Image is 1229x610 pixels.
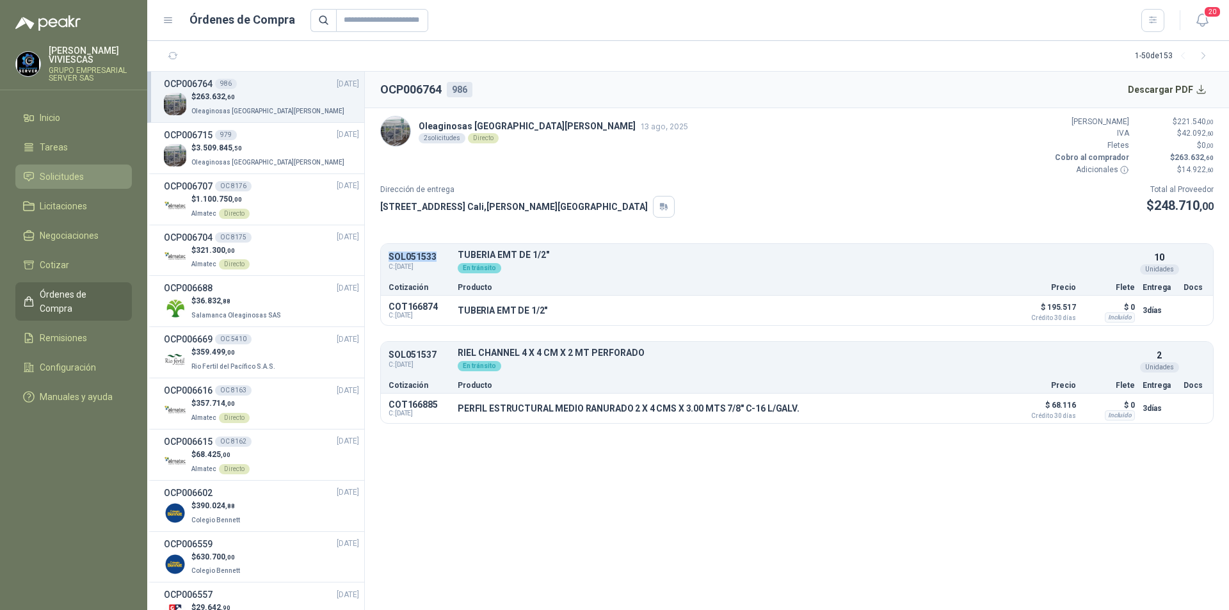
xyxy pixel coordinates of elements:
span: 3.509.845 [196,143,242,152]
div: Directo [219,413,250,423]
a: OCP006715979[DATE] Company Logo$3.509.845,50Oleaginosas [GEOGRAPHIC_DATA][PERSON_NAME] [164,128,359,168]
p: Precio [1012,284,1076,291]
div: Directo [219,464,250,474]
p: 3 días [1143,401,1176,416]
a: Remisiones [15,326,132,350]
p: RIEL CHANNEL 4 X 4 CM X 2 MT PERFORADO [458,348,1135,358]
a: Licitaciones [15,194,132,218]
span: ,00 [225,400,235,407]
span: 390.024 [196,501,235,510]
span: 263.632 [196,92,235,101]
p: SOL051533 [389,252,450,262]
p: Fletes [1052,140,1129,152]
span: Crédito 30 días [1012,413,1076,419]
p: $ [191,245,250,257]
a: OCP006688[DATE] Company Logo$36.832,88Salamanca Oleaginosas SAS [164,281,359,321]
p: $ [191,449,250,461]
p: $ [1137,164,1214,176]
p: Oleaginosas [GEOGRAPHIC_DATA][PERSON_NAME] [419,119,688,133]
h3: OCP006602 [164,486,213,500]
h3: OCP006557 [164,588,213,602]
span: ,00 [232,196,242,203]
span: Rio Fertil del Pacífico S.A.S. [191,363,275,370]
p: COT166874 [389,301,450,312]
p: Flete [1084,284,1135,291]
span: Remisiones [40,331,87,345]
span: 13 ago, 2025 [641,122,688,131]
p: $ [191,551,243,563]
a: Tareas [15,135,132,159]
p: $ 195.517 [1012,300,1076,321]
span: [DATE] [337,129,359,141]
button: Descargar PDF [1121,77,1214,102]
span: Configuración [40,360,96,374]
p: $ 68.116 [1012,397,1076,419]
div: Unidades [1140,362,1179,373]
span: 359.499 [196,348,235,357]
a: OCP006764986[DATE] Company Logo$263.632,60Oleaginosas [GEOGRAPHIC_DATA][PERSON_NAME] [164,77,359,117]
span: [DATE] [337,282,359,294]
span: Cotizar [40,258,69,272]
span: C: [DATE] [389,262,450,272]
span: Órdenes de Compra [40,287,120,316]
p: [PERSON_NAME] [1052,116,1129,128]
img: Company Logo [164,297,186,319]
h3: OCP006559 [164,537,213,551]
div: OC 8163 [215,385,252,396]
p: $ [191,91,347,103]
div: Incluido [1105,410,1135,421]
span: 221.540 [1177,117,1214,126]
p: Producto [458,284,1004,291]
span: ,00 [225,247,235,254]
p: $ 0 [1084,397,1135,413]
a: Inicio [15,106,132,130]
span: ,00 [1200,200,1214,213]
p: $ [191,142,347,154]
span: 0 [1201,141,1214,150]
img: Company Logo [164,451,186,473]
span: [DATE] [337,78,359,90]
img: Company Logo [16,52,40,76]
span: [DATE] [337,486,359,499]
p: GRUPO EMPRESARIAL SERVER SAS [49,67,132,82]
div: OC 5410 [215,334,252,344]
div: Directo [468,133,499,143]
span: [DATE] [337,589,359,601]
p: Precio [1012,381,1076,389]
p: $ [1137,152,1214,164]
span: Negociaciones [40,229,99,243]
img: Company Logo [164,399,186,422]
img: Company Logo [164,348,186,371]
span: ,50 [232,145,242,152]
span: [DATE] [337,180,359,192]
div: OC 8176 [215,181,252,191]
p: Cotización [389,284,450,291]
img: Company Logo [164,195,186,218]
span: ,60 [1206,166,1214,173]
span: ,60 [1206,130,1214,137]
p: $ [191,397,250,410]
span: 630.700 [196,552,235,561]
div: Directo [219,259,250,269]
span: 321.300 [196,246,235,255]
p: [STREET_ADDRESS] Cali , [PERSON_NAME][GEOGRAPHIC_DATA] [380,200,648,214]
a: OCP006669OC 5410[DATE] Company Logo$359.499,00Rio Fertil del Pacífico S.A.S. [164,332,359,373]
a: Órdenes de Compra [15,282,132,321]
p: Entrega [1143,381,1176,389]
p: Docs [1184,284,1205,291]
h3: OCP006615 [164,435,213,449]
p: TUBERIA EMT DE 1/2" [458,305,547,316]
span: Inicio [40,111,60,125]
span: ,00 [1206,118,1214,125]
p: $ [1146,196,1214,216]
span: Almatec [191,261,216,268]
p: $ [1137,116,1214,128]
p: SOL051537 [389,350,450,360]
span: ,88 [221,298,230,305]
span: Oleaginosas [GEOGRAPHIC_DATA][PERSON_NAME] [191,108,344,115]
div: Directo [219,209,250,219]
a: OCP006602[DATE] Company Logo$390.024,88Colegio Bennett [164,486,359,526]
span: Almatec [191,210,216,217]
span: ,60 [225,93,235,100]
p: Adicionales [1052,164,1129,176]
